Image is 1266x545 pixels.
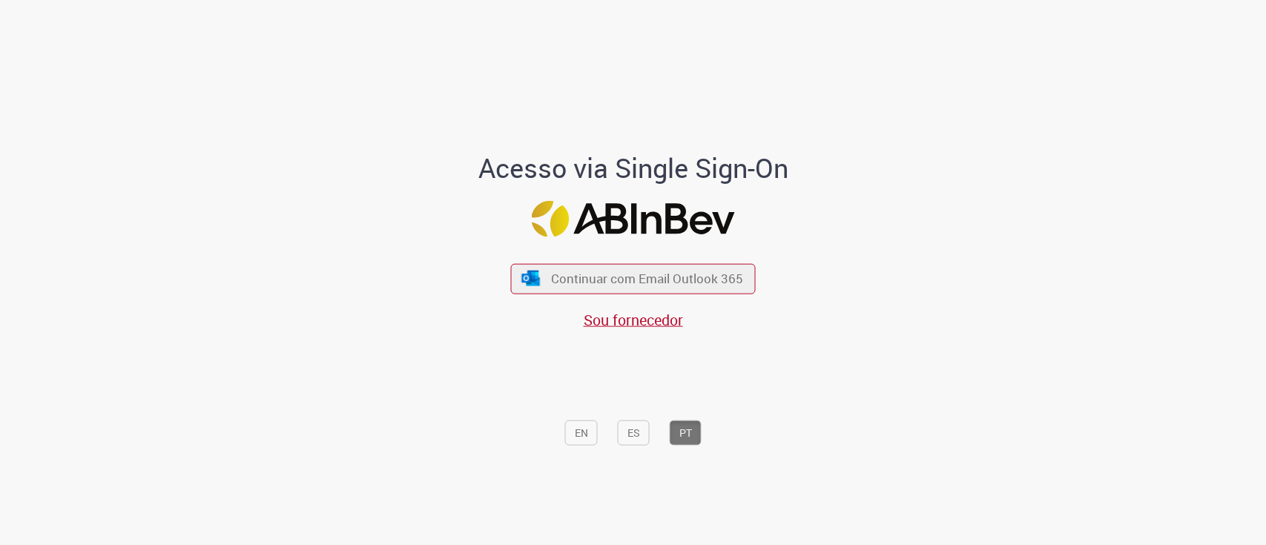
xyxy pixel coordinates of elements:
[551,270,743,287] span: Continuar com Email Outlook 365
[520,271,541,286] img: ícone Azure/Microsoft 360
[532,201,735,237] img: Logo ABInBev
[618,420,650,446] button: ES
[584,310,683,330] a: Sou fornecedor
[670,420,702,446] button: PT
[427,153,839,183] h1: Acesso via Single Sign-On
[565,420,598,446] button: EN
[511,263,756,294] button: ícone Azure/Microsoft 360 Continuar com Email Outlook 365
